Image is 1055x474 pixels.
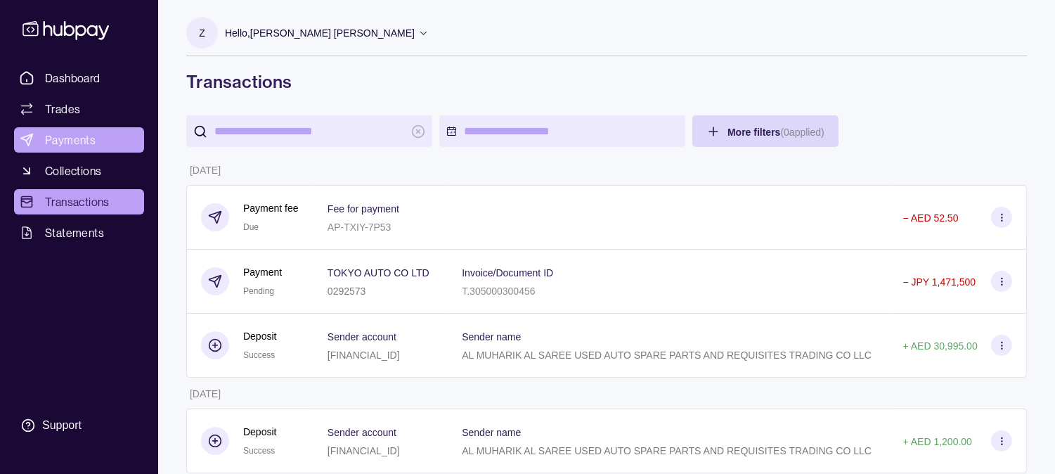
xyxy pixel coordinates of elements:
p: Sender account [328,427,396,438]
p: [DATE] [190,165,221,176]
p: ( 0 applied) [780,127,824,138]
span: Pending [243,286,274,296]
span: Statements [45,224,104,241]
p: [FINANCIAL_ID] [328,445,400,456]
p: − AED 52.50 [903,212,959,224]
p: AP-TXIY-7P53 [328,222,391,233]
a: Transactions [14,189,144,214]
a: Trades [14,96,144,122]
span: Transactions [45,193,110,210]
p: [DATE] [190,388,221,399]
span: Due [243,222,259,232]
h1: Transactions [186,70,1027,93]
a: Support [14,411,144,440]
p: Sender account [328,331,396,342]
p: T.305000300456 [462,286,535,297]
input: search [214,115,404,147]
p: Payment [243,264,282,280]
p: Hello, [PERSON_NAME] [PERSON_NAME] [225,25,415,41]
a: Collections [14,158,144,184]
p: Fee for payment [328,203,399,214]
p: Deposit [243,328,276,344]
a: Payments [14,127,144,153]
button: More filters(0applied) [692,115,839,147]
span: More filters [727,127,824,138]
span: Success [243,446,275,456]
span: Collections [45,162,101,179]
p: Sender name [462,427,521,438]
span: Dashboard [45,70,101,87]
div: Support [42,418,82,433]
p: + AED 30,995.00 [903,340,978,352]
p: + AED 1,200.00 [903,436,972,447]
p: Payment fee [243,200,299,216]
a: Dashboard [14,65,144,91]
p: Invoice/Document ID [462,267,553,278]
p: AL MUHARIK AL SAREE USED AUTO SPARE PARTS AND REQUISITES TRADING CO LLC [462,350,872,361]
p: Sender name [462,331,521,342]
span: Payments [45,132,96,148]
span: Trades [45,101,80,117]
p: AL MUHARIK AL SAREE USED AUTO SPARE PARTS AND REQUISITES TRADING CO LLC [462,445,872,456]
a: Statements [14,220,144,245]
p: − JPY 1,471,500 [903,276,976,288]
span: Success [243,350,275,360]
p: 0292573 [328,286,366,297]
p: TOKYO AUTO CO LTD [328,267,429,278]
p: Z [199,25,205,41]
p: Deposit [243,424,276,440]
p: [FINANCIAL_ID] [328,350,400,361]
